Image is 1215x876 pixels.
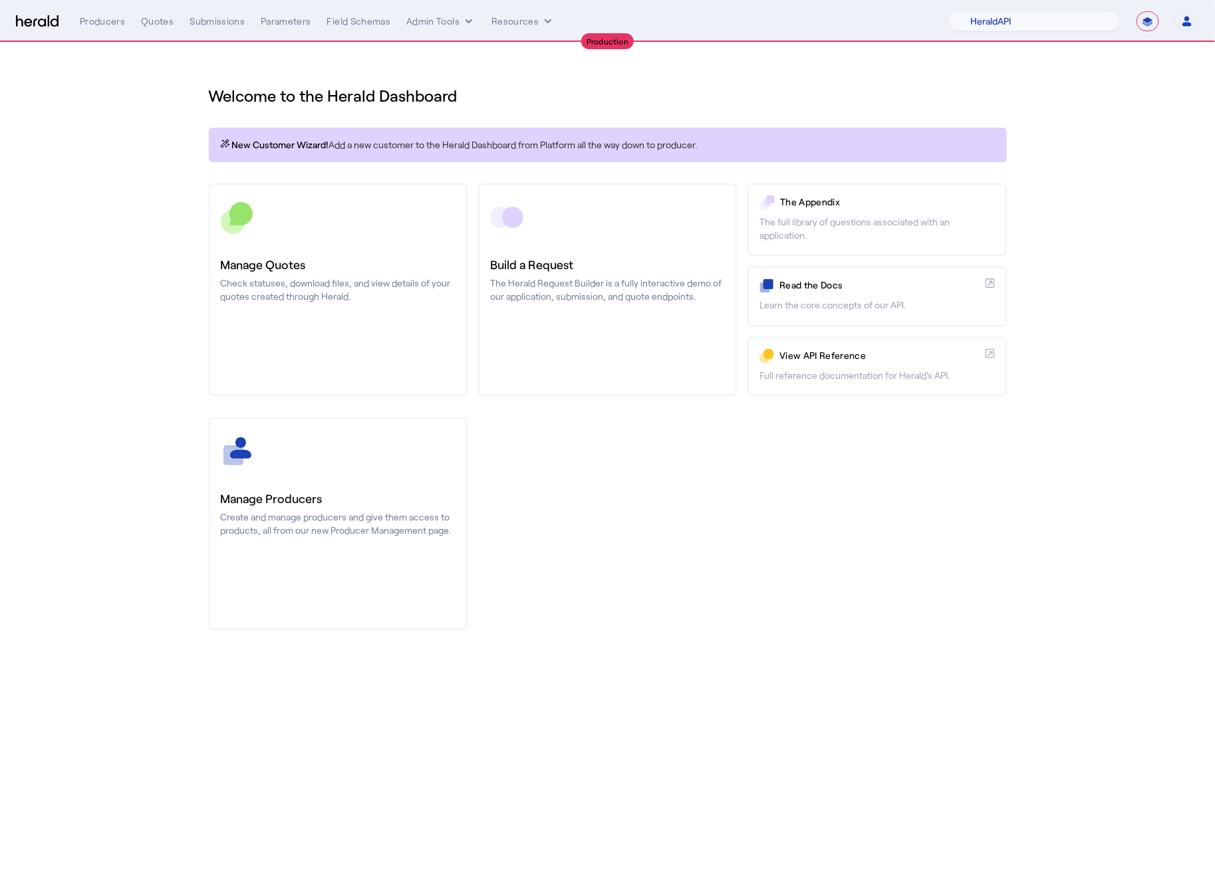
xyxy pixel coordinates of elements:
[16,15,59,28] img: Herald Logo
[581,33,634,49] div: Production
[759,215,994,242] p: The full library of questions associated with an application.
[747,267,1006,326] a: Read the DocsLearn the core concepts of our API.
[406,15,475,28] button: internal dropdown menu
[219,138,996,152] p: Add a new customer to the Herald Dashboard from Platform all the way down to producer.
[261,15,311,28] div: Parameters
[779,349,980,362] p: View API Reference
[491,15,555,28] button: Resources dropdown menu
[759,298,994,312] p: Learn the core concepts of our API.
[747,337,1006,396] a: View API ReferenceFull reference documentation for Herald's API.
[209,183,468,396] a: Manage QuotesCheck statuses, download files, and view details of your quotes created through Herald.
[490,276,725,303] p: The Herald Request Builder is a fully interactive demo of our application, submission, and quote ...
[779,278,980,292] p: Read the Docs
[221,489,456,508] h3: Manage Producers
[141,15,174,28] div: Quotes
[490,255,725,274] h3: Build a Request
[80,15,125,28] div: Producers
[327,15,391,28] div: Field Schemas
[478,183,737,396] a: Build a RequestThe Herald Request Builder is a fully interactive demo of our application, submiss...
[759,369,994,382] p: Full reference documentation for Herald's API.
[780,195,994,209] p: The Appendix
[747,183,1006,256] a: The AppendixThe full library of questions associated with an application.
[209,85,1007,106] h1: Welcome to the Herald Dashboard
[221,510,456,537] p: Create and manage producers and give them access to products, all from our new Producer Managemen...
[190,15,245,28] div: Submissions
[221,276,456,303] p: Check statuses, download files, and view details of your quotes created through Herald.
[232,138,329,152] span: New Customer Wizard!
[209,417,468,630] a: Manage ProducersCreate and manage producers and give them access to products, all from our new Pr...
[221,255,456,274] h3: Manage Quotes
